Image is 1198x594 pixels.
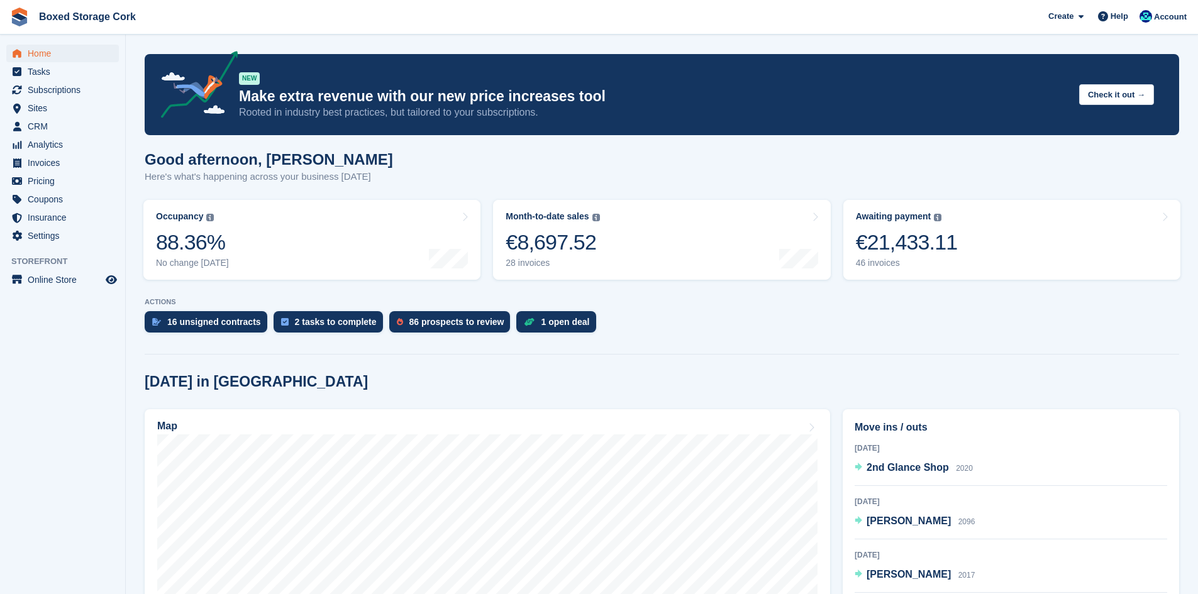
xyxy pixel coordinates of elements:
[1154,11,1187,23] span: Account
[239,106,1069,119] p: Rooted in industry best practices, but tailored to your subscriptions.
[104,272,119,287] a: Preview store
[6,227,119,245] a: menu
[28,63,103,80] span: Tasks
[274,311,389,339] a: 2 tasks to complete
[28,136,103,153] span: Analytics
[856,258,958,268] div: 46 invoices
[145,298,1179,306] p: ACTIONS
[6,271,119,289] a: menu
[281,318,289,326] img: task-75834270c22a3079a89374b754ae025e5fb1db73e45f91037f5363f120a921f8.svg
[843,200,1180,280] a: Awaiting payment €21,433.11 46 invoices
[206,214,214,221] img: icon-info-grey-7440780725fd019a000dd9b08b2336e03edf1995a4989e88bcd33f0948082b44.svg
[6,136,119,153] a: menu
[6,63,119,80] a: menu
[11,255,125,268] span: Storefront
[493,200,830,280] a: Month-to-date sales €8,697.52 28 invoices
[855,420,1167,435] h2: Move ins / outs
[28,271,103,289] span: Online Store
[409,317,504,327] div: 86 prospects to review
[1140,10,1152,23] img: Vincent
[28,99,103,117] span: Sites
[867,569,951,580] span: [PERSON_NAME]
[855,443,1167,454] div: [DATE]
[867,462,949,473] span: 2nd Glance Shop
[28,81,103,99] span: Subscriptions
[28,154,103,172] span: Invoices
[506,211,589,222] div: Month-to-date sales
[145,151,393,168] h1: Good afternoon, [PERSON_NAME]
[28,172,103,190] span: Pricing
[6,209,119,226] a: menu
[1079,84,1154,105] button: Check it out →
[958,571,975,580] span: 2017
[28,45,103,62] span: Home
[145,311,274,339] a: 16 unsigned contracts
[239,72,260,85] div: NEW
[10,8,29,26] img: stora-icon-8386f47178a22dfd0bd8f6a31ec36ba5ce8667c1dd55bd0f319d3a0aa187defe.svg
[389,311,517,339] a: 86 prospects to review
[855,549,1167,561] div: [DATE]
[156,229,229,255] div: 88.36%
[6,172,119,190] a: menu
[295,317,377,327] div: 2 tasks to complete
[855,514,975,530] a: [PERSON_NAME] 2096
[150,51,238,123] img: price-adjustments-announcement-icon-8257ccfd72463d97f412b2fc003d46551f7dbcb40ab6d574587a9cd5c0d94...
[28,227,103,245] span: Settings
[28,190,103,208] span: Coupons
[855,567,975,583] a: [PERSON_NAME] 2017
[1111,10,1128,23] span: Help
[934,214,941,221] img: icon-info-grey-7440780725fd019a000dd9b08b2336e03edf1995a4989e88bcd33f0948082b44.svg
[506,229,599,255] div: €8,697.52
[958,517,975,526] span: 2096
[524,317,535,326] img: deal-1b604bf984904fb50ccaf53a9ad4b4a5d6e5aea283cecdc64d6e3604feb123c2.svg
[156,211,203,222] div: Occupancy
[157,421,177,432] h2: Map
[856,229,958,255] div: €21,433.11
[145,170,393,184] p: Here's what's happening across your business [DATE]
[506,258,599,268] div: 28 invoices
[6,154,119,172] a: menu
[6,99,119,117] a: menu
[856,211,931,222] div: Awaiting payment
[541,317,589,327] div: 1 open deal
[152,318,161,326] img: contract_signature_icon-13c848040528278c33f63329250d36e43548de30e8caae1d1a13099fd9432cc5.svg
[6,190,119,208] a: menu
[167,317,261,327] div: 16 unsigned contracts
[956,464,973,473] span: 2020
[6,81,119,99] a: menu
[855,460,973,476] a: 2nd Glance Shop 2020
[867,515,951,526] span: [PERSON_NAME]
[28,118,103,135] span: CRM
[239,87,1069,106] p: Make extra revenue with our new price increases tool
[397,318,403,326] img: prospect-51fa495bee0391a8d652442698ab0144808aea92771e9ea1ae160a38d050c398.svg
[6,118,119,135] a: menu
[143,200,480,280] a: Occupancy 88.36% No change [DATE]
[1048,10,1073,23] span: Create
[28,209,103,226] span: Insurance
[592,214,600,221] img: icon-info-grey-7440780725fd019a000dd9b08b2336e03edf1995a4989e88bcd33f0948082b44.svg
[145,373,368,390] h2: [DATE] in [GEOGRAPHIC_DATA]
[156,258,229,268] div: No change [DATE]
[6,45,119,62] a: menu
[516,311,602,339] a: 1 open deal
[34,6,141,27] a: Boxed Storage Cork
[855,496,1167,507] div: [DATE]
